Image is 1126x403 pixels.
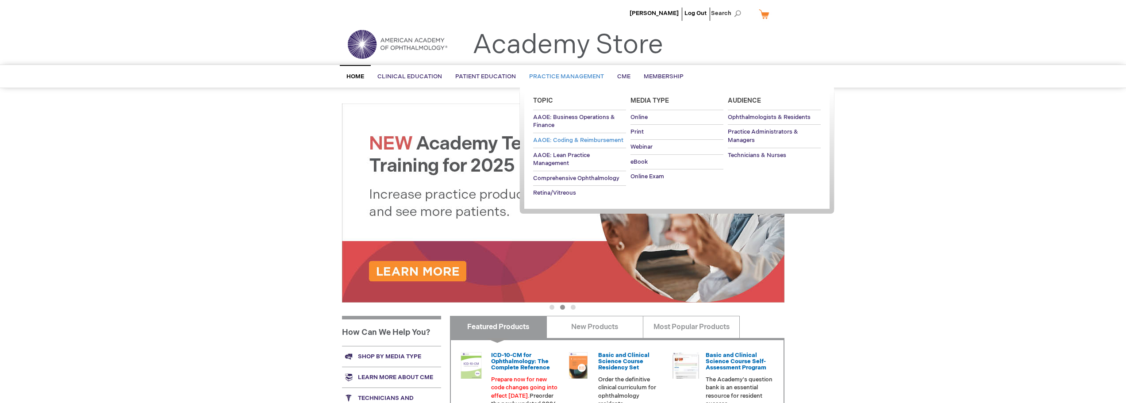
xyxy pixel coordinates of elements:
img: 02850963u_47.png [565,352,592,379]
span: Clinical Education [377,73,442,80]
span: Practice Management [529,73,604,80]
span: Online [630,114,648,121]
span: Topic [533,97,553,104]
span: Membership [644,73,684,80]
span: Home [346,73,364,80]
span: Audience [728,97,761,104]
span: Practice Administrators & Managers [728,128,798,144]
font: Prepare now for new code changes going into effect [DATE]. [491,376,557,399]
span: Search [711,4,745,22]
button: 1 of 3 [550,305,554,310]
span: CME [617,73,630,80]
a: Basic and Clinical Science Course Residency Set [598,352,649,372]
a: ICD-10-CM for Ophthalmology: The Complete Reference [491,352,550,372]
span: Media Type [630,97,669,104]
span: AAOE: Coding & Reimbursement [533,137,623,144]
a: Basic and Clinical Science Course Self-Assessment Program [706,352,766,372]
a: Log Out [684,10,707,17]
span: Webinar [630,143,653,150]
a: [PERSON_NAME] [630,10,679,17]
span: Print [630,128,644,135]
span: Comprehensive Ophthalmology [533,175,619,182]
a: Academy Store [473,29,663,61]
span: Patient Education [455,73,516,80]
span: AAOE: Business Operations & Finance [533,114,615,129]
a: New Products [546,316,643,338]
span: Online Exam [630,173,664,180]
h1: How Can We Help You? [342,316,441,346]
a: Most Popular Products [643,316,740,338]
a: Learn more about CME [342,367,441,388]
a: Shop by media type [342,346,441,367]
span: Retina/Vitreous [533,189,576,196]
span: eBook [630,158,648,165]
img: bcscself_20.jpg [673,352,699,379]
span: Technicians & Nurses [728,152,786,159]
span: Ophthalmologists & Residents [728,114,811,121]
img: 0120008u_42.png [458,352,484,379]
button: 3 of 3 [571,305,576,310]
span: AAOE: Lean Practice Management [533,152,590,167]
button: 2 of 3 [560,305,565,310]
a: Featured Products [450,316,547,338]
